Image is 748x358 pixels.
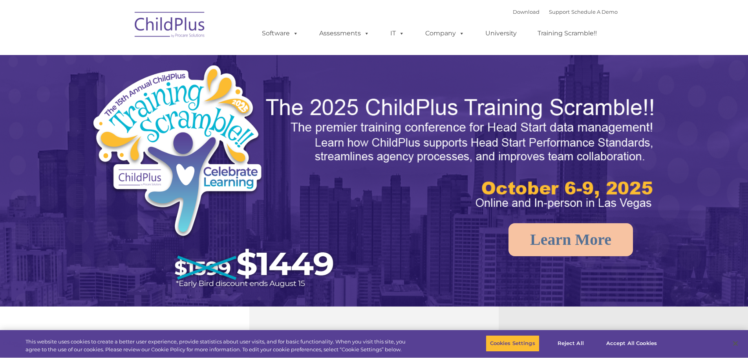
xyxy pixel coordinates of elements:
[549,9,570,15] a: Support
[477,26,525,41] a: University
[311,26,377,41] a: Assessments
[508,223,633,256] a: Learn More
[486,335,540,352] button: Cookies Settings
[571,9,618,15] a: Schedule A Demo
[382,26,412,41] a: IT
[109,84,143,90] span: Phone number
[513,9,618,15] font: |
[727,335,744,352] button: Close
[513,9,540,15] a: Download
[26,338,411,353] div: This website uses cookies to create a better user experience, provide statistics about user visit...
[254,26,306,41] a: Software
[109,52,133,58] span: Last name
[546,335,595,352] button: Reject All
[131,6,209,46] img: ChildPlus by Procare Solutions
[602,335,661,352] button: Accept All Cookies
[530,26,605,41] a: Training Scramble!!
[417,26,472,41] a: Company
